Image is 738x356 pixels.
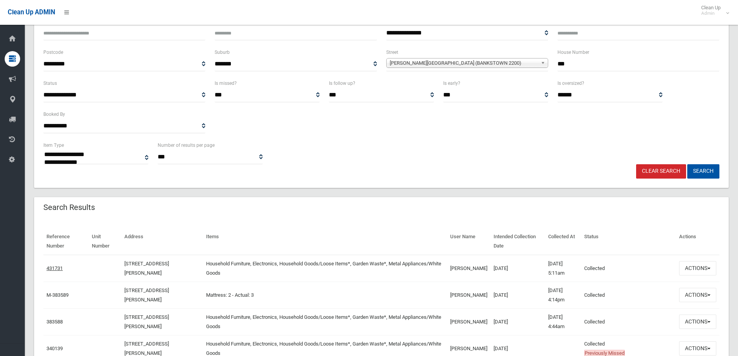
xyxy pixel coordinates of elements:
button: Search [687,164,719,179]
td: [DATE] [490,255,545,282]
th: Items [203,228,447,255]
td: Collected [581,282,676,308]
td: [PERSON_NAME] [447,255,490,282]
th: Intended Collection Date [490,228,545,255]
th: Unit Number [89,228,121,255]
td: [DATE] 4:44am [545,308,581,335]
th: Actions [676,228,719,255]
td: Mattress: 2 - Actual: 3 [203,282,447,308]
label: Suburb [215,48,230,57]
span: Clean Up ADMIN [8,9,55,16]
th: Address [121,228,203,255]
label: Is oversized? [557,79,584,88]
th: Status [581,228,676,255]
td: [PERSON_NAME] [447,282,490,308]
a: [STREET_ADDRESS][PERSON_NAME] [124,341,169,356]
td: [PERSON_NAME] [447,308,490,335]
label: Status [43,79,57,88]
a: [STREET_ADDRESS][PERSON_NAME] [124,261,169,276]
a: Clear Search [636,164,686,179]
button: Actions [679,261,716,275]
label: Booked By [43,110,65,119]
td: [DATE] [490,282,545,308]
span: [PERSON_NAME][GEOGRAPHIC_DATA] (BANKSTOWN 2200) [390,58,538,68]
td: [DATE] [490,308,545,335]
td: Collected [581,255,676,282]
th: Collected At [545,228,581,255]
button: Actions [679,341,716,356]
td: Household Furniture, Electronics, Household Goods/Loose Items*, Garden Waste*, Metal Appliances/W... [203,255,447,282]
a: [STREET_ADDRESS][PERSON_NAME] [124,287,169,303]
a: [STREET_ADDRESS][PERSON_NAME] [124,314,169,329]
label: Is follow up? [329,79,355,88]
button: Actions [679,288,716,302]
header: Search Results [34,200,104,215]
a: 383588 [46,319,63,325]
label: Street [386,48,398,57]
a: 431731 [46,265,63,271]
button: Actions [679,315,716,329]
span: Clean Up [697,5,728,16]
td: Household Furniture, Electronics, Household Goods/Loose Items*, Garden Waste*, Metal Appliances/W... [203,308,447,335]
label: Item Type [43,141,64,150]
label: Postcode [43,48,63,57]
small: Admin [701,10,721,16]
td: [DATE] 5:11am [545,255,581,282]
td: [DATE] 4:14pm [545,282,581,308]
label: Number of results per page [158,141,215,150]
td: Collected [581,308,676,335]
a: 340139 [46,346,63,351]
label: House Number [557,48,589,57]
th: User Name [447,228,490,255]
a: M-383589 [46,292,69,298]
label: Is missed? [215,79,237,88]
th: Reference Number [43,228,89,255]
label: Is early? [443,79,460,88]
